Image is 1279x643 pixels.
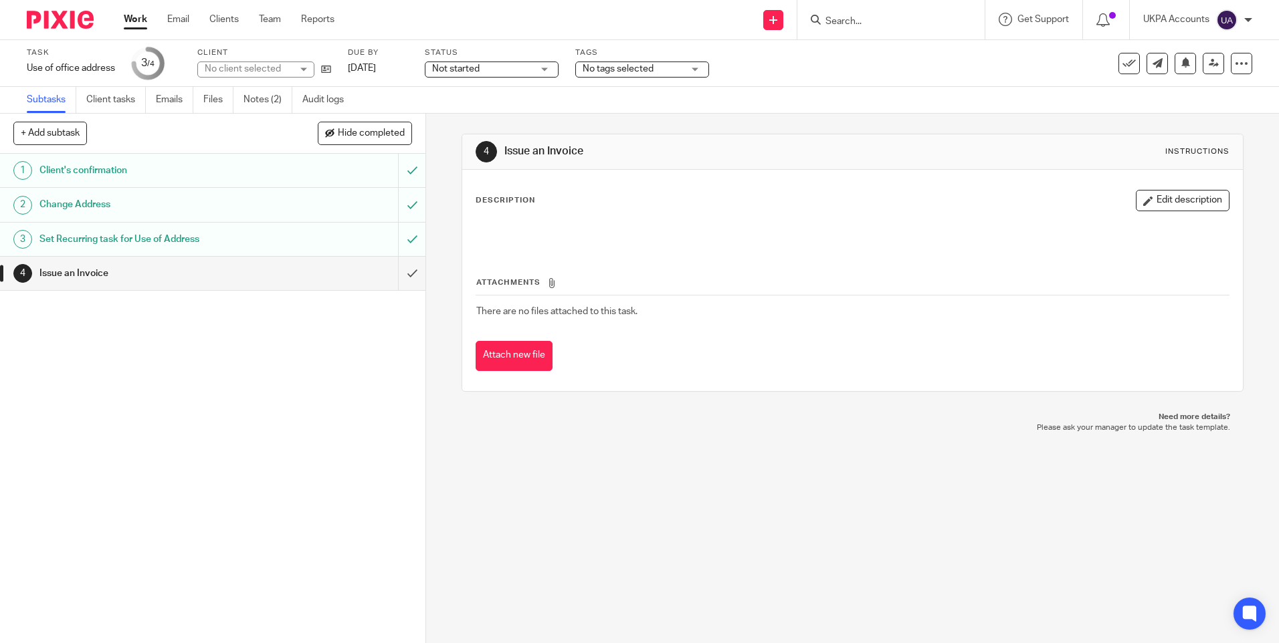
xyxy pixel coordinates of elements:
[141,55,155,71] div: 3
[302,87,354,113] a: Audit logs
[13,122,87,144] button: + Add subtask
[205,62,292,76] div: No client selected
[39,229,270,249] h1: Set Recurring task for Use of Address
[209,13,239,26] a: Clients
[1017,15,1069,24] span: Get Support
[259,13,281,26] a: Team
[476,279,540,286] span: Attachments
[27,61,115,75] div: Use of office address
[824,16,945,28] input: Search
[86,87,146,113] a: Client tasks
[13,264,32,283] div: 4
[338,128,405,139] span: Hide completed
[476,341,553,371] button: Attach new file
[476,307,637,316] span: There are no files attached to this task.
[1216,9,1238,31] img: svg%3E
[1136,190,1229,211] button: Edit description
[39,160,270,180] h1: Client's confirmation
[575,47,709,58] label: Tags
[147,60,155,68] small: /4
[13,196,32,215] div: 2
[475,412,1229,422] p: Need more details?
[156,87,193,113] a: Emails
[301,13,334,26] a: Reports
[167,13,189,26] a: Email
[27,47,115,58] label: Task
[476,141,497,162] div: 4
[476,195,535,206] p: Description
[1143,13,1209,26] p: UKPA Accounts
[13,161,32,180] div: 1
[318,122,412,144] button: Hide completed
[39,263,270,283] h1: Issue an Invoice
[348,63,376,73] span: [DATE]
[27,11,94,29] img: Pixie
[203,87,233,113] a: Files
[39,195,270,215] h1: Change Address
[197,47,331,58] label: Client
[243,87,292,113] a: Notes (2)
[27,87,76,113] a: Subtasks
[13,230,32,249] div: 3
[1165,146,1229,157] div: Instructions
[504,144,881,158] h1: Issue an Invoice
[583,64,654,74] span: No tags selected
[124,13,147,26] a: Work
[348,47,408,58] label: Due by
[425,47,559,58] label: Status
[475,422,1229,433] p: Please ask your manager to update the task template.
[432,64,480,74] span: Not started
